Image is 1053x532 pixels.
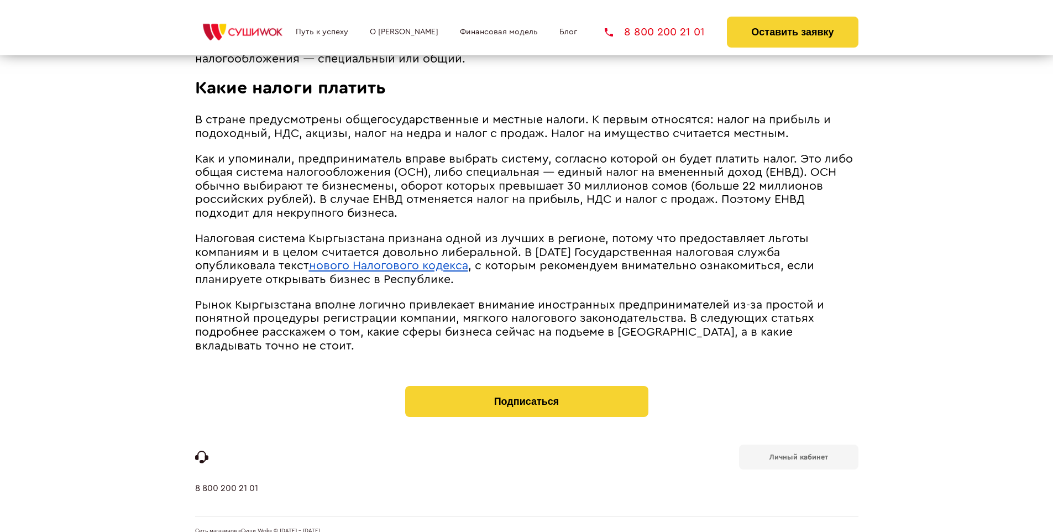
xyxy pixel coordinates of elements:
span: , с которым рекомендуем внимательно ознакомиться, если планируете открывать бизнес в Республике. [195,260,814,285]
button: Подписаться [405,386,648,417]
span: 8 800 200 21 01 [624,27,705,38]
span: Как и упоминали, предприниматель вправе выбрать систему, согласно которой он будет платить налог.... [195,153,853,219]
a: Личный кабинет [739,445,858,470]
a: 8 800 200 21 01 [195,483,258,517]
a: нового Налогового кодекса [309,260,468,272]
button: Оставить заявку [727,17,858,48]
a: Финансовая модель [460,28,538,36]
a: 8 800 200 21 01 [605,27,705,38]
a: Путь к успеху [296,28,348,36]
a: Блог [559,28,577,36]
b: Личный кабинет [769,453,828,461]
span: Рынок Кыргызстана вполне логично привлекает внимание иностранных предпринимателей из-за простой и... [195,299,824,352]
span: Налоговая система Кыргызстана признана одной из лучших в регионе, потому что предоставляет льготы... [195,233,809,272]
span: Какие налоги платить [195,79,386,97]
span: В стране предусмотрены общегосударственные и местные налоги. К первым относятся: налог на прибыль... [195,114,831,139]
a: О [PERSON_NAME] [370,28,438,36]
